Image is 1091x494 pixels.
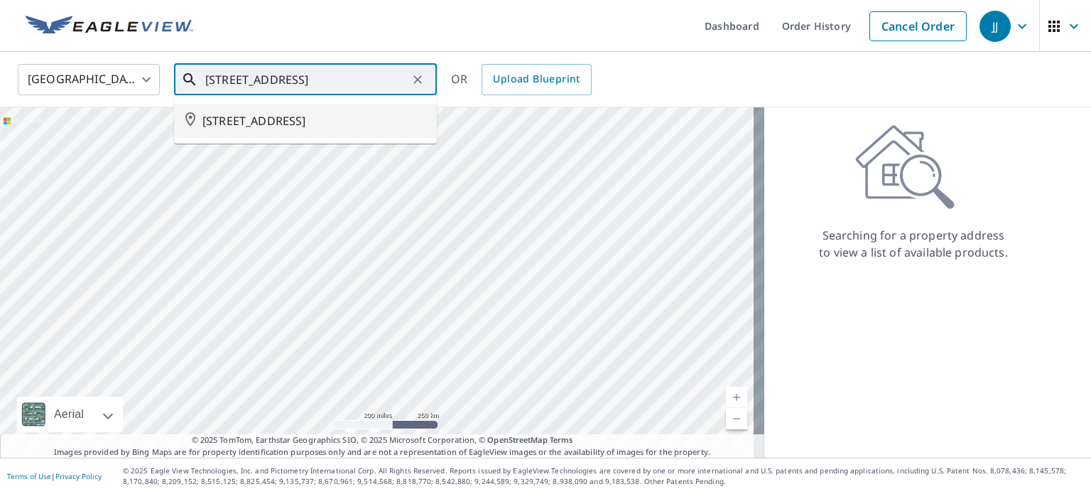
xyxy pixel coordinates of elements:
[493,70,580,88] span: Upload Blueprint
[7,471,51,481] a: Terms of Use
[202,112,425,129] span: [STREET_ADDRESS]
[979,11,1011,42] div: JJ
[482,64,591,95] a: Upload Blueprint
[7,472,102,480] p: |
[408,70,428,90] button: Clear
[55,471,102,481] a: Privacy Policy
[50,397,88,432] div: Aerial
[726,408,747,429] a: Current Level 5, Zoom Out
[818,227,1009,261] p: Searching for a property address to view a list of available products.
[18,60,160,100] div: [GEOGRAPHIC_DATA]
[205,60,408,100] input: Search by address or latitude-longitude
[17,397,123,432] div: Aerial
[869,11,967,41] a: Cancel Order
[451,64,592,95] div: OR
[550,434,573,445] a: Terms
[487,434,547,445] a: OpenStreetMap
[192,434,573,446] span: © 2025 TomTom, Earthstar Geographics SIO, © 2025 Microsoft Corporation, ©
[123,466,1084,487] p: © 2025 Eagle View Technologies, Inc. and Pictometry International Corp. All Rights Reserved. Repo...
[726,387,747,408] a: Current Level 5, Zoom In
[26,16,193,37] img: EV Logo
